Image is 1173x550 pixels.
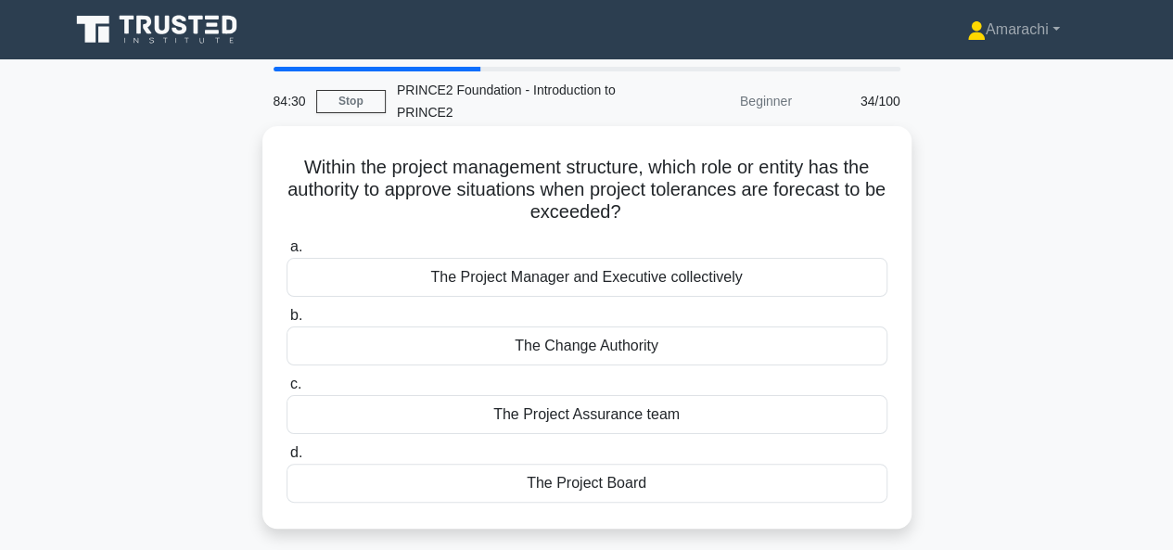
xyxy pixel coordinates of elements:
span: c. [290,376,301,391]
div: 34/100 [803,83,912,120]
h5: Within the project management structure, which role or entity has the authority to approve situat... [285,156,889,224]
div: The Project Assurance team [287,395,887,434]
div: 84:30 [262,83,316,120]
span: b. [290,307,302,323]
span: a. [290,238,302,254]
div: The Project Board [287,464,887,503]
div: Beginner [641,83,803,120]
span: d. [290,444,302,460]
div: PRINCE2 Foundation - Introduction to PRINCE2 [386,71,641,131]
div: The Change Authority [287,326,887,365]
a: Stop [316,90,386,113]
a: Amarachi [923,11,1104,48]
div: The Project Manager and Executive collectively [287,258,887,297]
